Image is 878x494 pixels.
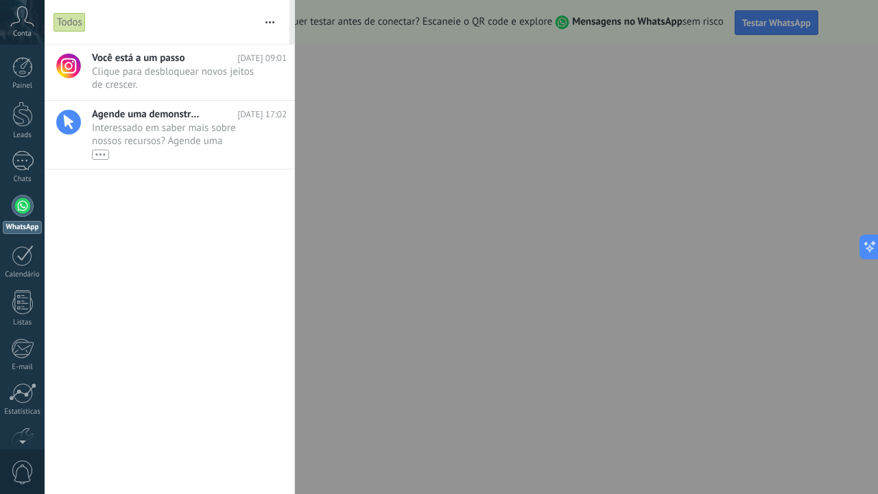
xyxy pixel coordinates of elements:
div: WhatsApp [3,221,42,234]
div: Painel [3,82,43,91]
div: Calendário [3,270,43,279]
div: Estatísticas [3,408,43,416]
a: Agende uma demonstração com um especialista! [DATE] 17:02 Interessado em saber mais sobre nossos ... [45,101,294,169]
span: Clique para desbloquear novos jeitos de crescer. [92,65,261,91]
span: Conta [13,30,32,38]
span: [DATE] 17:02 [237,108,287,121]
div: Listas [3,318,43,327]
span: Interessado em saber mais sobre nossos recursos? Agende uma demonstração hoje mesmo! [92,121,261,160]
span: Você está a um passo [92,51,185,64]
span: [DATE] 09:01 [237,51,287,64]
span: Agende uma demonstração com um especialista! [92,108,202,121]
div: Chats [3,175,43,184]
div: E-mail [3,363,43,372]
div: Leads [3,131,43,140]
div: Todos [54,12,86,32]
div: ••• [92,150,109,160]
a: Você está a um passo [DATE] 09:01 Clique para desbloquear novos jeitos de crescer. [45,45,294,100]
